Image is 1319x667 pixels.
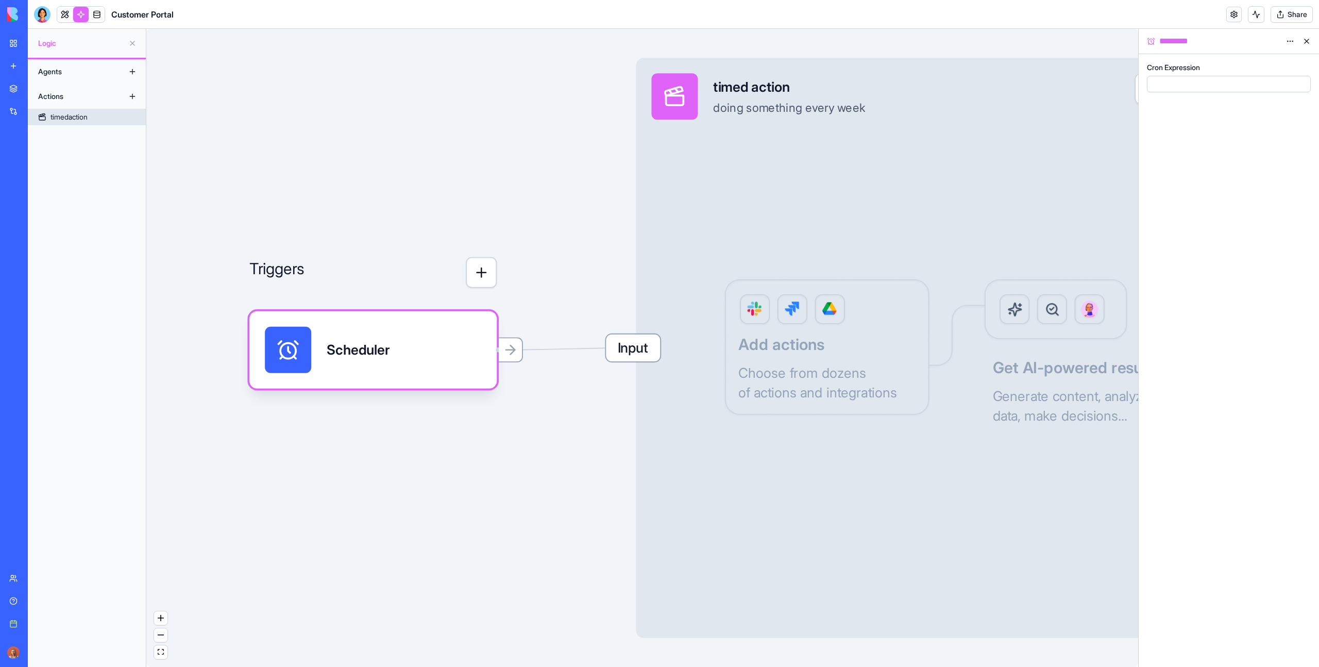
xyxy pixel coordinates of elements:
[33,88,115,105] div: Actions
[1147,62,1200,73] label: Cron Expression
[7,7,71,22] img: logo
[713,77,865,97] div: timed action
[249,195,497,389] div: Triggers
[154,611,167,625] button: zoom in
[636,58,1215,638] div: Inputtimed actiondoing something every weekLogicAdd actionsChoose from dozensof actions and integ...
[1271,6,1313,23] button: Share
[154,645,167,659] button: fit view
[33,63,115,80] div: Agents
[154,628,167,642] button: zoom out
[713,101,865,116] div: doing something every week
[7,646,20,659] img: Marina_gj5dtt.jpg
[50,112,88,122] div: timedaction
[501,348,632,350] g: Edge from 6899fdacaaae75e412fcde20 to 6899fda3aaae75e412fcde1a
[327,340,390,360] div: Scheduler
[249,257,305,288] p: Triggers
[111,8,174,21] h1: Customer Portal
[606,335,660,362] span: Input
[249,311,497,389] div: Scheduler
[38,38,124,48] span: Logic
[28,109,146,125] a: timedaction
